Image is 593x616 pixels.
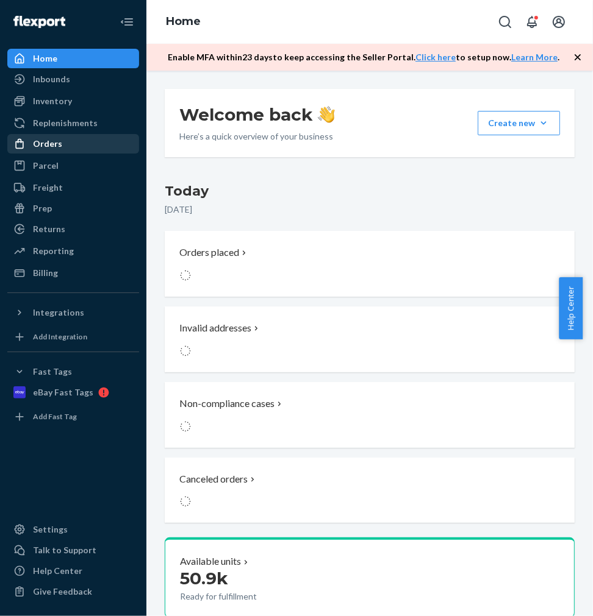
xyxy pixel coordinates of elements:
[33,331,87,342] div: Add Integration
[180,554,241,568] p: Available units
[7,263,139,283] a: Billing
[33,95,72,107] div: Inventory
[33,544,96,556] div: Talk to Support
[166,15,201,28] a: Home
[33,523,68,536] div: Settings
[33,306,84,319] div: Integrations
[33,267,58,279] div: Billing
[7,219,139,239] a: Returns
[179,397,275,411] p: Non-compliance cases
[165,382,575,448] button: Non-compliance cases
[7,362,139,381] button: Fast Tags
[13,16,65,28] img: Flexport logo
[179,130,335,143] p: Here’s a quick overview of your business
[165,231,575,297] button: Orders placed
[179,104,335,126] h1: Welcome back
[493,10,517,34] button: Open Search Box
[33,411,77,422] div: Add Fast Tag
[165,182,575,201] h3: Today
[33,52,57,65] div: Home
[478,111,560,135] button: Create new
[7,407,139,427] a: Add Fast Tag
[7,327,139,347] a: Add Integration
[7,69,139,89] a: Inbounds
[7,582,139,601] button: Give Feedback
[165,204,575,216] p: [DATE]
[7,241,139,261] a: Reporting
[7,383,139,402] a: eBay Fast Tags
[7,178,139,197] a: Freight
[33,586,92,598] div: Give Feedback
[165,306,575,372] button: Invalid addresses
[7,303,139,322] button: Integrations
[165,458,575,523] button: Canceled orders
[7,561,139,581] a: Help Center
[33,223,65,235] div: Returns
[33,117,98,129] div: Replenishments
[7,113,139,133] a: Replenishments
[520,10,544,34] button: Open notifications
[7,134,139,154] a: Orders
[180,590,408,603] p: Ready for fulfillment
[179,321,251,335] p: Invalid addresses
[33,138,62,150] div: Orders
[415,52,456,62] a: Click here
[33,565,82,577] div: Help Center
[7,49,139,68] a: Home
[115,10,139,34] button: Close Navigation
[7,540,139,560] a: Talk to Support
[33,73,70,85] div: Inbounds
[179,246,239,260] p: Orders placed
[547,10,571,34] button: Open account menu
[180,568,228,589] span: 50.9k
[7,156,139,175] a: Parcel
[168,51,559,63] p: Enable MFA within 23 days to keep accessing the Seller Portal. to setup now. .
[7,91,139,111] a: Inventory
[7,199,139,218] a: Prep
[33,202,52,214] div: Prep
[7,520,139,539] a: Settings
[33,182,63,194] div: Freight
[511,52,558,62] a: Learn More
[33,386,93,398] div: eBay Fast Tags
[559,277,583,339] button: Help Center
[318,106,335,123] img: hand-wave emoji
[33,366,72,378] div: Fast Tags
[179,472,248,486] p: Canceled orders
[156,4,210,40] ol: breadcrumbs
[33,245,74,257] div: Reporting
[33,160,59,172] div: Parcel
